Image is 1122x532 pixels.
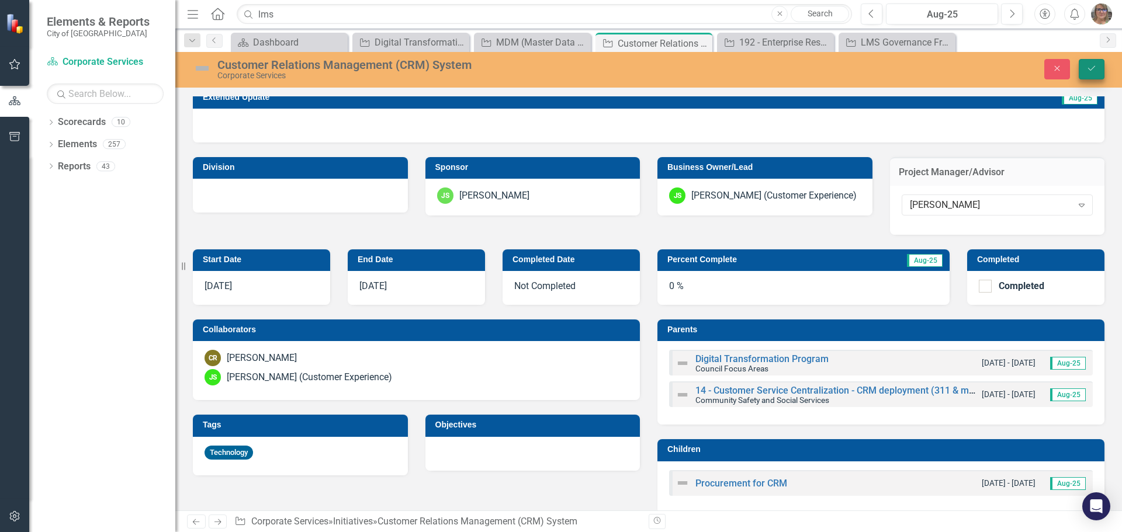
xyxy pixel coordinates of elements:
[720,35,831,50] a: 192 - Enterprise Resource Planning (ERP) – Software selection and implementation
[58,116,106,129] a: Scorecards
[47,55,164,69] a: Corporate Services
[982,357,1036,368] small: [DATE] - [DATE]
[375,35,466,50] div: Digital Transformation Program
[227,352,297,365] div: [PERSON_NAME]
[695,478,787,489] a: Procurement for CRM
[96,161,115,171] div: 43
[982,478,1036,489] small: [DATE] - [DATE]
[618,36,709,51] div: Customer Relations Management (CRM) System
[1091,4,1112,25] img: Rosaline Wood
[1062,92,1097,105] span: Aug-25
[667,163,867,172] h3: Business Owner/Lead
[234,515,640,528] div: » »
[47,15,150,29] span: Elements & Reports
[217,71,704,80] div: Corporate Services
[227,371,392,384] div: [PERSON_NAME] (Customer Experience)
[47,29,150,38] small: City of [GEOGRAPHIC_DATA]
[667,445,1099,454] h3: Children
[977,255,1099,264] h3: Completed
[378,516,577,527] div: Customer Relations Management (CRM) System
[205,350,221,366] div: CR
[512,255,634,264] h3: Completed Date
[886,4,998,25] button: Aug-25
[657,271,950,305] div: 0 %
[435,163,635,172] h3: Sponsor
[6,13,26,34] img: ClearPoint Strategy
[695,353,829,364] a: Digital Transformation Program
[217,58,704,71] div: Customer Relations Management (CRM) System
[791,6,849,22] a: Search
[899,167,1096,178] h3: Project Manager/Advisor
[237,4,852,25] input: Search ClearPoint...
[103,140,126,149] div: 257
[205,369,221,385] div: JS
[112,117,130,127] div: 10
[907,254,943,267] span: Aug-25
[739,35,831,50] div: 192 - Enterprise Resource Planning (ERP) – Software selection and implementation
[205,280,232,291] span: [DATE]
[695,385,1061,396] a: 14 - Customer Service Centralization - CRM deployment (311 & multichannel approach)
[982,389,1036,400] small: [DATE] - [DATE]
[503,271,640,305] div: Not Completed
[47,84,164,104] input: Search Below...
[691,189,857,203] div: [PERSON_NAME] (Customer Experience)
[205,446,253,460] span: Technology
[459,189,529,203] div: [PERSON_NAME]
[234,35,345,50] a: Dashboard
[667,325,1099,334] h3: Parents
[333,516,373,527] a: Initiatives
[203,93,780,102] h3: Extended Update
[253,35,345,50] div: Dashboard
[861,35,953,50] div: LMS Governance Framework
[193,59,212,78] img: Not Defined
[841,35,953,50] a: LMS Governance Framework
[203,325,634,334] h3: Collaborators
[695,395,829,405] small: Community Safety and Social Services
[676,476,690,490] img: Not Defined
[435,420,635,429] h3: Objectives
[358,255,479,264] h3: End Date
[890,8,994,22] div: Aug-25
[437,187,453,204] div: JS
[910,198,1072,211] div: [PERSON_NAME]
[203,420,402,429] h3: Tags
[695,364,768,373] small: Council Focus Areas
[667,255,848,264] h3: Percent Complete
[58,160,91,173] a: Reports
[58,138,97,151] a: Elements
[676,356,690,370] img: Not Defined
[1050,357,1086,370] span: Aug-25
[1050,388,1086,401] span: Aug-25
[1050,477,1086,490] span: Aug-25
[203,163,402,172] h3: Division
[1082,492,1110,520] div: Open Intercom Messenger
[355,35,466,50] a: Digital Transformation Program
[676,388,690,402] img: Not Defined
[359,280,387,291] span: [DATE]
[477,35,588,50] a: MDM (Master Data Management) implementation
[203,255,324,264] h3: Start Date
[496,35,588,50] div: MDM (Master Data Management) implementation
[251,516,328,527] a: Corporate Services
[669,187,685,204] div: JS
